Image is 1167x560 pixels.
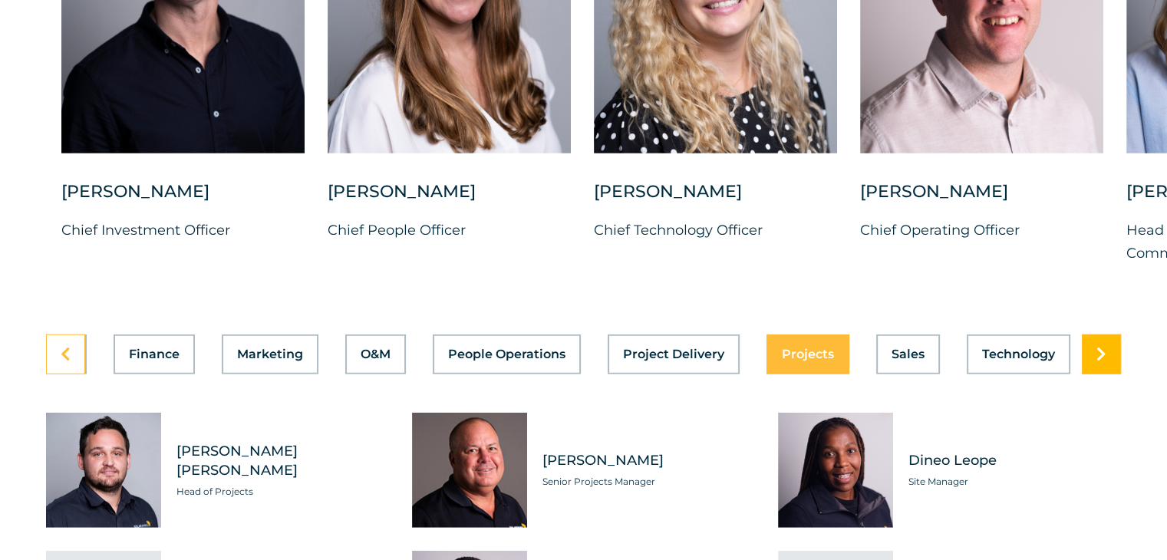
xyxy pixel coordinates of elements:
[61,219,305,242] p: Chief Investment Officer
[328,180,571,219] div: [PERSON_NAME]
[594,180,837,219] div: [PERSON_NAME]
[361,348,391,361] span: O&M
[908,474,1121,489] span: Site Manager
[594,219,837,242] p: Chief Technology Officer
[237,348,303,361] span: Marketing
[328,219,571,242] p: Chief People Officer
[782,348,834,361] span: Projects
[982,348,1055,361] span: Technology
[129,348,180,361] span: Finance
[860,219,1103,242] p: Chief Operating Officer
[176,484,389,499] span: Head of Projects
[448,348,565,361] span: People Operations
[542,451,755,470] span: [PERSON_NAME]
[623,348,724,361] span: Project Delivery
[892,348,925,361] span: Sales
[176,442,389,480] span: [PERSON_NAME] [PERSON_NAME]
[542,474,755,489] span: Senior Projects Manager
[908,451,1121,470] span: Dineo Leope
[61,180,305,219] div: [PERSON_NAME]
[860,180,1103,219] div: [PERSON_NAME]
